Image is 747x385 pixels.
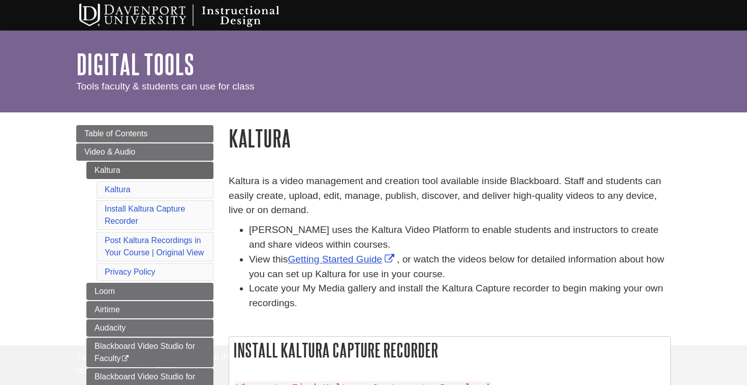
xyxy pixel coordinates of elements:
li: View this , or watch the videos below for detailed information about how you can set up Kaltura f... [249,252,671,282]
a: Kaltura [86,162,213,179]
a: Post Kaltura Recordings in Your Course | Original View [105,236,204,257]
img: Davenport University Instructional Design [71,3,315,28]
a: Loom [86,283,213,300]
li: [PERSON_NAME] uses the Kaltura Video Platform to enable students and instructors to create and sh... [249,223,671,252]
span: Video & Audio [84,147,135,156]
a: Video & Audio [76,143,213,161]
a: Blackboard Video Studio for Faculty [86,338,213,367]
span: Table of Contents [84,129,148,138]
i: This link opens in a new window [121,356,130,362]
a: Table of Contents [76,125,213,142]
p: Kaltura is a video management and creation tool available inside Blackboard. Staff and students c... [229,174,671,218]
a: Digital Tools [76,48,194,80]
a: Privacy Policy [105,268,155,276]
li: Locate your My Media gallery and install the Kaltura Capture recorder to begin making your own re... [249,281,671,311]
a: Audacity [86,319,213,337]
a: Kaltura [105,185,131,194]
h1: Kaltura [229,125,671,151]
h2: Install Kaltura Capture Recorder [229,337,670,364]
span: Tools faculty & students can use for class [76,81,255,92]
a: Link opens in new window [288,254,397,264]
a: Airtime [86,301,213,318]
a: Install Kaltura Capture Recorder [105,204,185,225]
